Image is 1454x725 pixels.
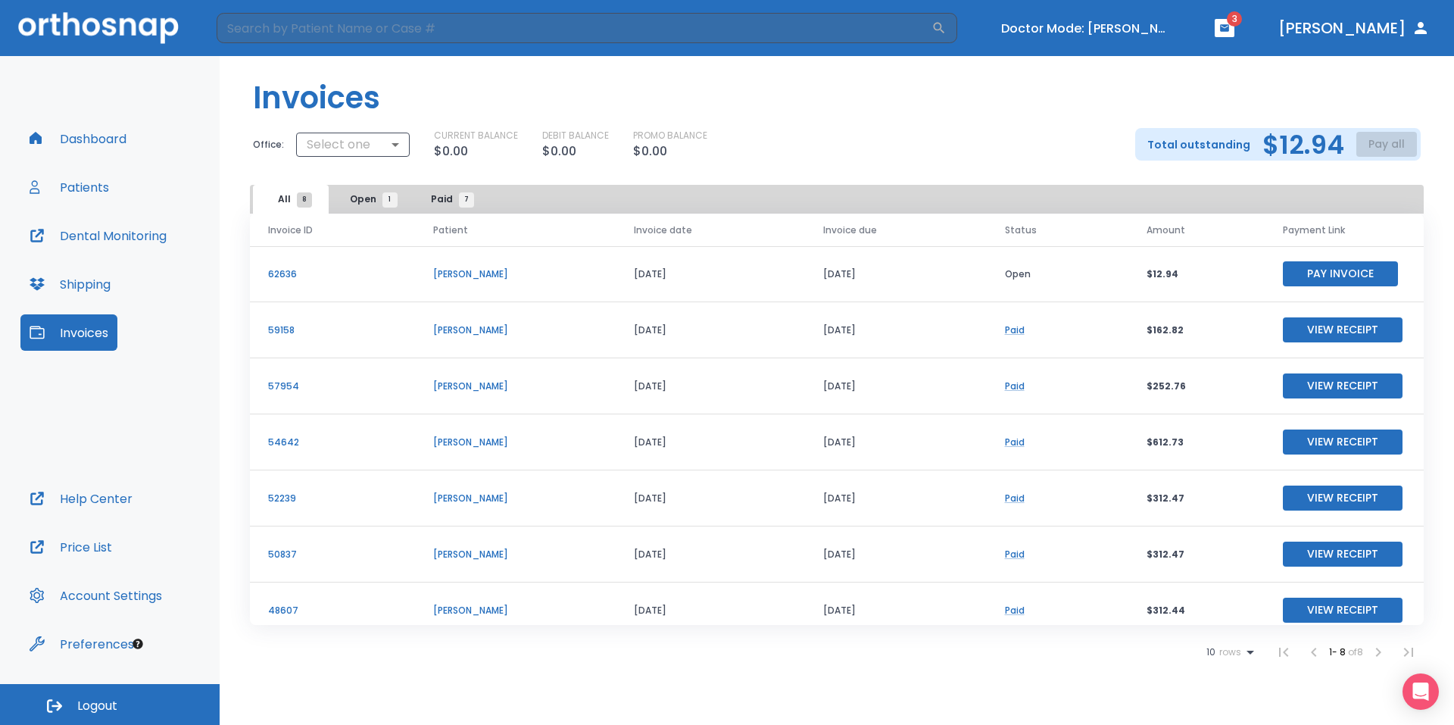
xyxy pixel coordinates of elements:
[297,192,312,208] span: 8
[1206,647,1215,658] span: 10
[1005,223,1037,237] span: Status
[1283,542,1403,567] button: View Receipt
[434,129,518,142] p: CURRENT BALANCE
[268,604,397,617] p: 48607
[616,302,805,358] td: [DATE]
[1147,492,1247,505] p: $312.47
[77,698,117,714] span: Logout
[1005,492,1025,505] a: Paid
[296,130,410,160] div: Select one
[1005,380,1025,392] a: Paid
[1272,14,1436,42] button: [PERSON_NAME]
[433,492,598,505] p: [PERSON_NAME]
[253,138,284,152] p: Office:
[433,267,598,281] p: [PERSON_NAME]
[1283,267,1398,280] a: Pay Invoice
[18,12,179,43] img: Orthosnap
[616,358,805,414] td: [DATE]
[433,223,468,237] span: Patient
[350,192,390,206] span: Open
[1005,548,1025,561] a: Paid
[805,527,987,583] td: [DATE]
[1283,223,1345,237] span: Payment Link
[268,323,397,337] p: 59158
[987,246,1128,302] td: Open
[268,223,313,237] span: Invoice ID
[268,380,397,393] p: 57954
[1147,604,1247,617] p: $312.44
[823,223,877,237] span: Invoice due
[433,436,598,449] p: [PERSON_NAME]
[1147,136,1250,154] p: Total outstanding
[20,577,171,614] button: Account Settings
[433,323,598,337] p: [PERSON_NAME]
[20,266,120,302] button: Shipping
[433,548,598,561] p: [PERSON_NAME]
[805,583,987,639] td: [DATE]
[1147,548,1247,561] p: $312.47
[1283,547,1403,560] a: View Receipt
[1147,223,1185,237] span: Amount
[1283,261,1398,286] button: Pay Invoice
[431,192,466,206] span: Paid
[1283,373,1403,398] button: View Receipt
[1283,598,1403,623] button: View Receipt
[542,142,576,161] p: $0.00
[1283,435,1403,448] a: View Receipt
[1283,603,1403,616] a: View Receipt
[131,637,145,651] div: Tooltip anchor
[1147,436,1247,449] p: $612.73
[433,604,598,617] p: [PERSON_NAME]
[1215,647,1241,658] span: rows
[1227,11,1242,27] span: 3
[1329,645,1348,658] span: 1 - 8
[434,142,468,161] p: $0.00
[1283,491,1403,504] a: View Receipt
[20,120,136,157] button: Dashboard
[1283,379,1403,392] a: View Receipt
[268,548,397,561] p: 50837
[1348,645,1363,658] span: of 8
[1283,323,1403,336] a: View Receipt
[805,246,987,302] td: [DATE]
[253,185,489,214] div: tabs
[616,583,805,639] td: [DATE]
[1283,430,1403,455] button: View Receipt
[20,314,117,351] button: Invoices
[1147,380,1247,393] p: $252.76
[995,16,1177,41] button: Doctor Mode: [PERSON_NAME]
[1147,267,1247,281] p: $12.94
[382,192,398,208] span: 1
[1283,486,1403,511] button: View Receipt
[805,358,987,414] td: [DATE]
[1262,133,1344,156] h2: $12.94
[20,480,142,517] button: Help Center
[1147,323,1247,337] p: $162.82
[268,436,397,449] p: 54642
[616,470,805,527] td: [DATE]
[805,414,987,470] td: [DATE]
[616,246,805,302] td: [DATE]
[1403,673,1439,710] div: Open Intercom Messenger
[20,169,118,205] button: Patients
[459,192,474,208] span: 7
[634,223,692,237] span: Invoice date
[1005,436,1025,448] a: Paid
[20,217,176,254] button: Dental Monitoring
[268,267,397,281] p: 62636
[253,75,380,120] h1: Invoices
[1005,323,1025,336] a: Paid
[616,527,805,583] td: [DATE]
[1283,317,1403,342] button: View Receipt
[217,13,931,43] input: Search by Patient Name or Case #
[805,470,987,527] td: [DATE]
[616,414,805,470] td: [DATE]
[542,129,609,142] p: DEBIT BALANCE
[433,380,598,393] p: [PERSON_NAME]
